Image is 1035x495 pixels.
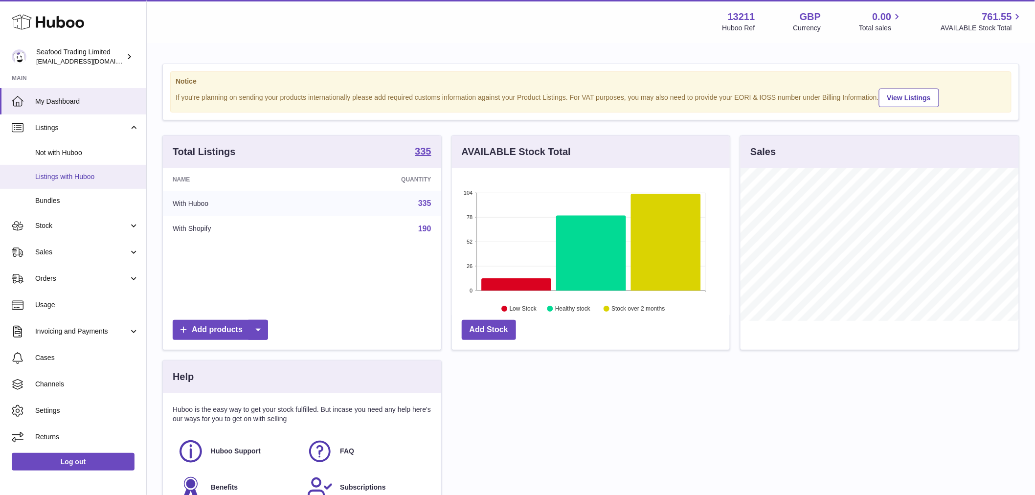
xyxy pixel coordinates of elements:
a: 335 [415,146,431,158]
div: Seafood Trading Limited [36,47,124,66]
span: Benefits [211,483,238,492]
text: 52 [467,239,472,245]
span: 0.00 [873,10,892,23]
text: Low Stock [510,306,537,313]
text: 78 [467,214,472,220]
strong: 335 [415,146,431,156]
span: FAQ [340,447,354,456]
div: If you're planning on sending your products internationally please add required customs informati... [176,87,1006,107]
th: Name [163,168,313,191]
span: Huboo Support [211,447,261,456]
span: Returns [35,432,139,442]
span: Listings with Huboo [35,172,139,181]
a: Huboo Support [178,438,297,465]
td: With Huboo [163,191,313,216]
h3: Help [173,370,194,383]
a: Add products [173,320,268,340]
text: Stock over 2 months [611,306,665,313]
strong: 13211 [728,10,755,23]
th: Quantity [313,168,441,191]
span: Orders [35,274,129,283]
span: Invoicing and Payments [35,327,129,336]
a: Log out [12,453,135,471]
td: With Shopify [163,216,313,242]
strong: Notice [176,77,1006,86]
h3: Total Listings [173,145,236,158]
span: Listings [35,123,129,133]
h3: Sales [750,145,776,158]
text: 104 [464,190,472,196]
div: Currency [793,23,821,33]
span: Stock [35,221,129,230]
a: View Listings [879,89,939,107]
span: AVAILABLE Stock Total [941,23,1023,33]
a: Add Stock [462,320,516,340]
a: 0.00 Total sales [859,10,902,33]
span: Not with Huboo [35,148,139,157]
img: internalAdmin-13211@internal.huboo.com [12,49,26,64]
span: Usage [35,300,139,310]
span: Channels [35,380,139,389]
a: FAQ [307,438,426,465]
span: [EMAIL_ADDRESS][DOMAIN_NAME] [36,57,144,65]
span: Sales [35,247,129,257]
span: Total sales [859,23,902,33]
text: 26 [467,263,472,269]
span: Subscriptions [340,483,385,492]
span: My Dashboard [35,97,139,106]
a: 190 [418,225,431,233]
h3: AVAILABLE Stock Total [462,145,571,158]
strong: GBP [800,10,821,23]
text: 0 [470,288,472,293]
a: 335 [418,199,431,207]
a: 761.55 AVAILABLE Stock Total [941,10,1023,33]
div: Huboo Ref [722,23,755,33]
span: Bundles [35,196,139,205]
span: Settings [35,406,139,415]
span: 761.55 [982,10,1012,23]
p: Huboo is the easy way to get your stock fulfilled. But incase you need any help here's our ways f... [173,405,431,424]
span: Cases [35,353,139,362]
text: Healthy stock [555,306,591,313]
